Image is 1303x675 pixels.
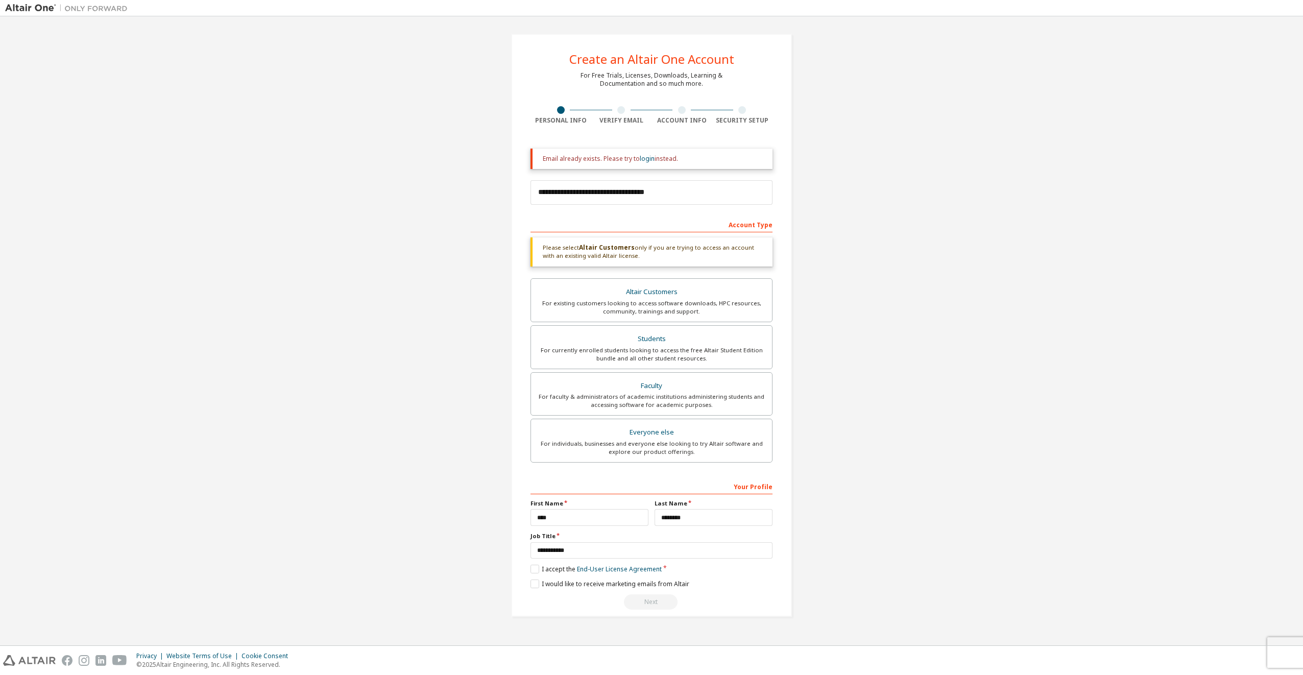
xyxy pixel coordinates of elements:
[537,299,766,316] div: For existing customers looking to access software downloads, HPC resources, community, trainings ...
[651,116,712,125] div: Account Info
[530,237,773,267] div: Please select only if you are trying to access an account with an existing valid Altair license.
[530,116,591,125] div: Personal Info
[537,393,766,409] div: For faculty & administrators of academic institutions administering students and accessing softwa...
[640,154,655,163] a: login
[136,660,294,669] p: © 2025 Altair Engineering, Inc. All Rights Reserved.
[112,655,127,666] img: youtube.svg
[530,565,662,573] label: I accept the
[537,332,766,346] div: Students
[62,655,73,666] img: facebook.svg
[530,478,773,494] div: Your Profile
[530,594,773,610] div: Email already exists
[543,155,764,163] div: Email already exists. Please try to instead.
[530,532,773,540] label: Job Title
[79,655,89,666] img: instagram.svg
[136,652,166,660] div: Privacy
[537,379,766,393] div: Faculty
[581,71,722,88] div: For Free Trials, Licenses, Downloads, Learning & Documentation and so much more.
[537,440,766,456] div: For individuals, businesses and everyone else looking to try Altair software and explore our prod...
[3,655,56,666] img: altair_logo.svg
[242,652,294,660] div: Cookie Consent
[591,116,652,125] div: Verify Email
[95,655,106,666] img: linkedin.svg
[530,580,689,588] label: I would like to receive marketing emails from Altair
[655,499,773,508] label: Last Name
[530,499,648,508] label: First Name
[5,3,133,13] img: Altair One
[569,53,734,65] div: Create an Altair One Account
[537,285,766,299] div: Altair Customers
[579,243,635,252] b: Altair Customers
[537,425,766,440] div: Everyone else
[166,652,242,660] div: Website Terms of Use
[530,216,773,232] div: Account Type
[577,565,662,573] a: End-User License Agreement
[712,116,773,125] div: Security Setup
[537,346,766,363] div: For currently enrolled students looking to access the free Altair Student Edition bundle and all ...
